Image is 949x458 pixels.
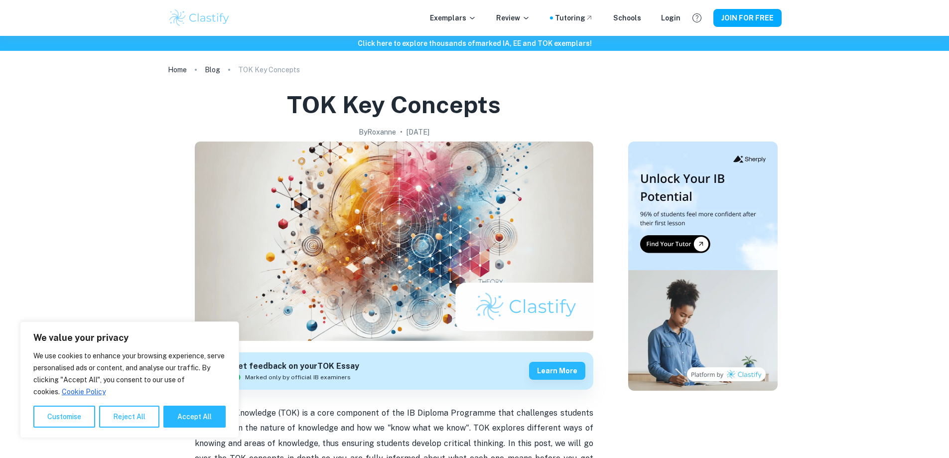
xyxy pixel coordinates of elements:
a: Blog [205,63,220,77]
p: Review [496,12,530,23]
button: Help and Feedback [688,9,705,26]
a: Login [661,12,680,23]
a: Cookie Policy [61,387,106,396]
h6: Click here to explore thousands of marked IA, EE and TOK exemplars ! [2,38,947,49]
h2: By Roxanne [359,127,396,138]
div: We value your privacy [20,321,239,438]
p: TOK Key Concepts [238,64,300,75]
h2: [DATE] [407,127,429,138]
h6: Get feedback on your TOK Essay [232,360,359,373]
button: Learn more [529,362,585,380]
button: JOIN FOR FREE [713,9,782,27]
p: We use cookies to enhance your browsing experience, serve personalised ads or content, and analys... [33,350,226,398]
p: • [400,127,403,138]
p: Exemplars [430,12,476,23]
button: Accept All [163,406,226,428]
a: Schools [613,12,641,23]
a: Home [168,63,187,77]
h1: TOK Key Concepts [287,89,501,121]
button: Reject All [99,406,159,428]
span: Marked only by official IB examiners [245,373,351,382]
button: Customise [33,406,95,428]
p: We value your privacy [33,332,226,344]
img: Thumbnail [628,142,778,391]
a: Tutoring [555,12,593,23]
a: Get feedback on yourTOK EssayMarked only by official IB examinersLearn more [195,352,593,390]
img: TOK Key Concepts cover image [195,142,593,341]
img: Clastify logo [168,8,231,28]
